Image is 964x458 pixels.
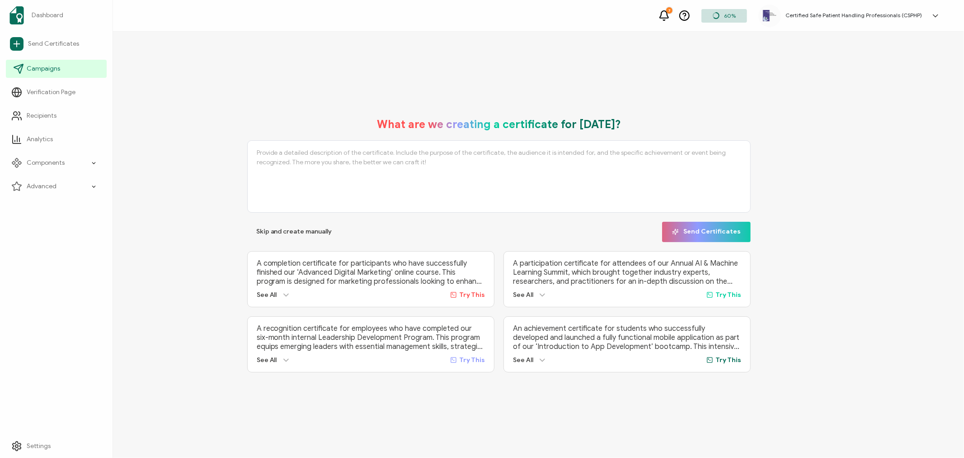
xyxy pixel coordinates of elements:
span: Try This [715,291,741,299]
img: 6ecc0237-9d5c-476e-a376-03e9add948da.png [763,10,776,21]
span: Advanced [27,182,56,191]
span: Verification Page [27,88,75,97]
p: A recognition certificate for employees who have completed our six-month internal Leadership Deve... [257,324,485,351]
p: An achievement certificate for students who successfully developed and launched a fully functiona... [513,324,741,351]
a: Settings [6,437,107,455]
span: Dashboard [32,11,63,20]
div: 7 [666,7,672,14]
span: Campaigns [27,64,60,73]
span: Components [27,158,65,167]
a: Analytics [6,130,107,148]
h5: Certified Safe Patient Handling Professionals (CSPHP) [785,12,922,19]
span: Recipients [27,111,56,120]
span: Send Certificates [672,229,741,235]
span: Settings [27,442,51,451]
span: See All [257,291,277,299]
a: Campaigns [6,60,107,78]
img: sertifier-logomark-colored.svg [9,6,24,24]
span: Skip and create manually [256,229,332,235]
span: Analytics [27,135,53,144]
button: Skip and create manually [247,222,341,242]
a: Send Certificates [6,33,107,54]
a: Verification Page [6,83,107,101]
a: Recipients [6,107,107,125]
button: Send Certificates [662,222,751,242]
a: Dashboard [6,3,107,28]
span: See All [513,291,533,299]
span: See All [513,356,533,364]
span: Try This [459,356,485,364]
span: Send Certificates [28,39,79,48]
span: 60% [724,12,736,19]
span: Try This [715,356,741,364]
p: A participation certificate for attendees of our Annual AI & Machine Learning Summit, which broug... [513,259,741,286]
span: See All [257,356,277,364]
h1: What are we creating a certificate for [DATE]? [377,118,621,131]
iframe: Chat Widget [919,415,964,458]
p: A completion certificate for participants who have successfully finished our ‘Advanced Digital Ma... [257,259,485,286]
span: Try This [459,291,485,299]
